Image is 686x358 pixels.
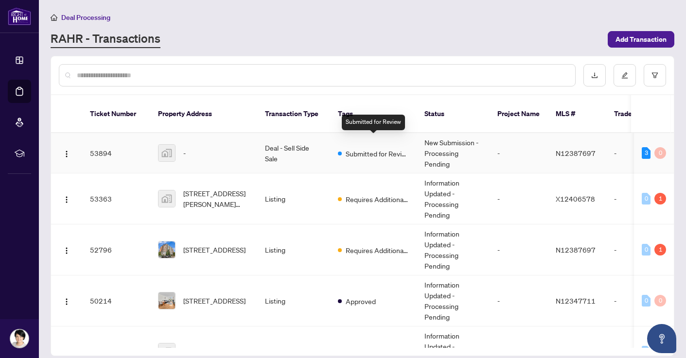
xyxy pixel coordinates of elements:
[183,346,246,357] span: [STREET_ADDRESS]
[490,224,548,275] td: -
[556,194,595,203] span: X12406578
[183,244,246,255] span: [STREET_ADDRESS]
[59,191,74,206] button: Logo
[556,347,596,356] span: N12284129
[606,95,674,133] th: Trade Number
[59,242,74,257] button: Logo
[417,95,490,133] th: Status
[490,95,548,133] th: Project Name
[642,295,651,307] div: 0
[346,194,409,205] span: Requires Additional Docs
[606,224,674,275] td: -
[616,32,667,47] span: Add Transaction
[257,95,330,133] th: Transaction Type
[63,298,70,306] img: Logo
[63,150,70,158] img: Logo
[642,193,651,205] div: 0
[63,247,70,255] img: Logo
[82,224,150,275] td: 52796
[8,7,31,25] img: logo
[82,133,150,173] td: 53894
[51,31,160,48] a: RAHR - Transactions
[654,244,666,256] div: 1
[556,296,596,305] span: N12347711
[644,64,666,86] button: filter
[490,173,548,224] td: -
[158,145,175,161] img: thumbnail-img
[417,133,490,173] td: New Submission - Processing Pending
[82,95,150,133] th: Ticket Number
[608,31,674,48] button: Add Transaction
[642,147,651,159] div: 3
[183,148,186,158] span: -
[82,173,150,224] td: 53363
[583,64,606,86] button: download
[642,244,651,256] div: 0
[606,173,674,224] td: -
[654,147,666,159] div: 0
[61,13,110,22] span: Deal Processing
[59,293,74,308] button: Logo
[654,193,666,205] div: 1
[346,296,376,307] span: Approved
[63,196,70,204] img: Logo
[82,275,150,326] td: 50214
[330,95,417,133] th: Tags
[257,275,330,326] td: Listing
[556,149,596,157] span: N12387697
[257,133,330,173] td: Deal - Sell Side Sale
[10,329,29,348] img: Profile Icon
[158,292,175,309] img: thumbnail-img
[417,173,490,224] td: Information Updated - Processing Pending
[654,295,666,307] div: 0
[606,133,674,173] td: -
[257,173,330,224] td: Listing
[651,72,658,79] span: filter
[51,14,57,21] span: home
[591,72,598,79] span: download
[621,72,628,79] span: edit
[150,95,257,133] th: Property Address
[59,145,74,161] button: Logo
[490,275,548,326] td: -
[548,95,606,133] th: MLS #
[490,133,548,173] td: -
[346,148,409,159] span: Submitted for Review
[642,346,651,358] div: 0
[647,324,676,353] button: Open asap
[257,224,330,275] td: Listing
[183,188,249,209] span: [STREET_ADDRESS][PERSON_NAME][PERSON_NAME]
[417,224,490,275] td: Information Updated - Processing Pending
[158,190,175,207] img: thumbnail-img
[346,245,409,256] span: Requires Additional Docs
[158,241,175,258] img: thumbnail-img
[346,347,375,358] span: Cancelled
[183,295,246,306] span: [STREET_ADDRESS]
[556,245,596,254] span: N12387697
[606,275,674,326] td: -
[342,115,405,130] div: Submitted for Review
[417,275,490,326] td: Information Updated - Processing Pending
[614,64,636,86] button: edit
